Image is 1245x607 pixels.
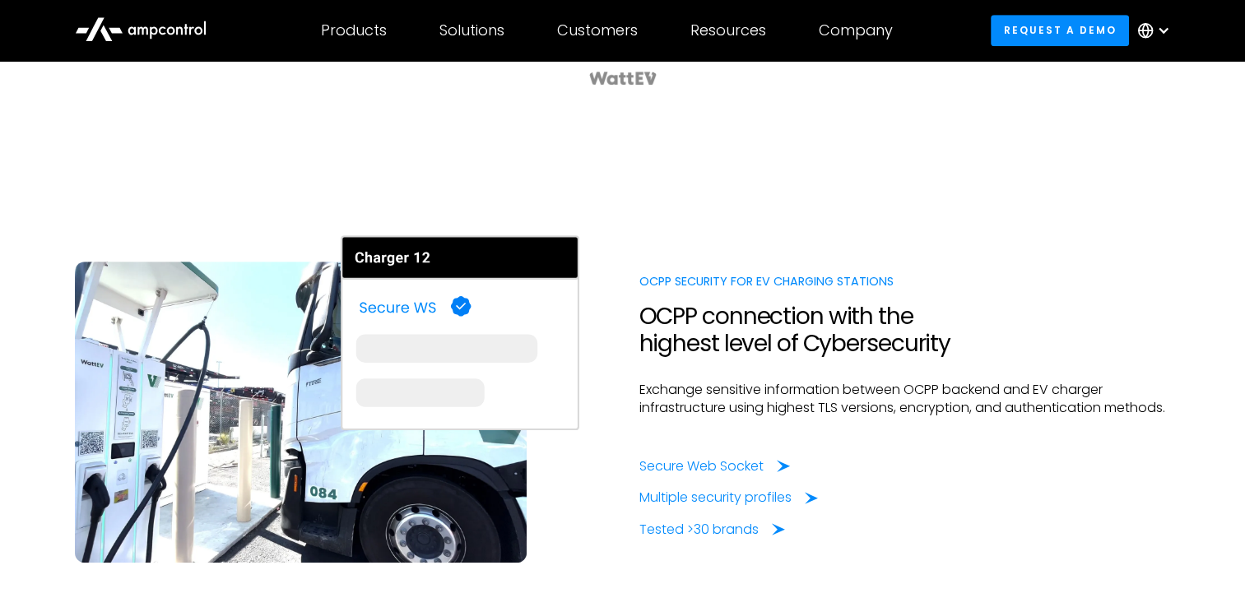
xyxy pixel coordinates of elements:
div: Products [321,21,387,39]
p: Exchange sensitive information between OCPP backend and EV charger infrastructure using highest T... [639,381,1171,418]
div: Customers [557,21,638,39]
div: Solutions [439,21,504,39]
a: Tested >30 brands [639,521,785,539]
h2: OCPP connection with the highest level of Cybersecurity [639,303,1171,358]
div: Company [819,21,893,39]
a: Multiple security profiles [639,489,818,507]
img: Ampcontrol EV charging station cybersecurity with OCPP [314,235,606,430]
div: Multiple security profiles [639,489,792,507]
a: Secure Web Socket [639,457,790,475]
img: WattEV logo [588,72,657,85]
div: Resources [690,21,766,39]
div: Tested >30 brands [639,521,759,539]
div: OCPP Security for EV Charging Stations [639,272,1171,290]
a: Request a demo [991,15,1129,45]
div: Secure Web Socket [639,457,764,475]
